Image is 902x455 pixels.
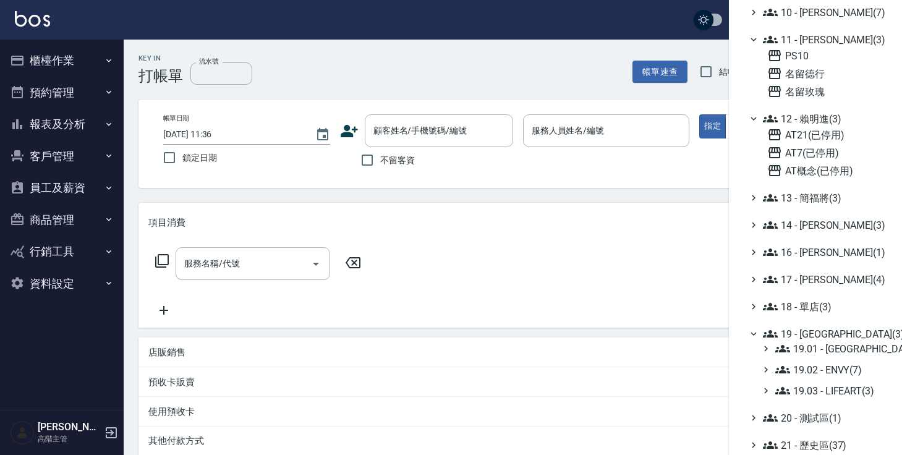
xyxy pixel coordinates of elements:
[763,326,882,341] span: 19 - [GEOGRAPHIC_DATA](3)
[763,190,882,205] span: 13 - 簡福將(3)
[763,245,882,260] span: 16 - [PERSON_NAME](1)
[767,84,882,99] span: 名留玫瑰
[763,218,882,232] span: 14 - [PERSON_NAME](3)
[767,145,882,160] span: AT7(已停用)
[763,410,882,425] span: 20 - 測試區(1)
[763,299,882,314] span: 18 - 單店(3)
[767,163,882,178] span: AT概念(已停用)
[763,32,882,47] span: 11 - [PERSON_NAME](3)
[763,272,882,287] span: 17 - [PERSON_NAME](4)
[767,48,882,63] span: PS10
[775,362,882,377] span: 19.02 - ENVY(7)
[763,5,882,20] span: 10 - [PERSON_NAME](7)
[763,111,882,126] span: 12 - 賴明進(3)
[767,127,882,142] span: AT21(已停用)
[767,66,882,81] span: 名留德行
[775,383,882,398] span: 19.03 - LIFEART(3)
[775,341,882,356] span: 19.01 - [GEOGRAPHIC_DATA] (10)
[763,438,882,453] span: 21 - 歷史區(37)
